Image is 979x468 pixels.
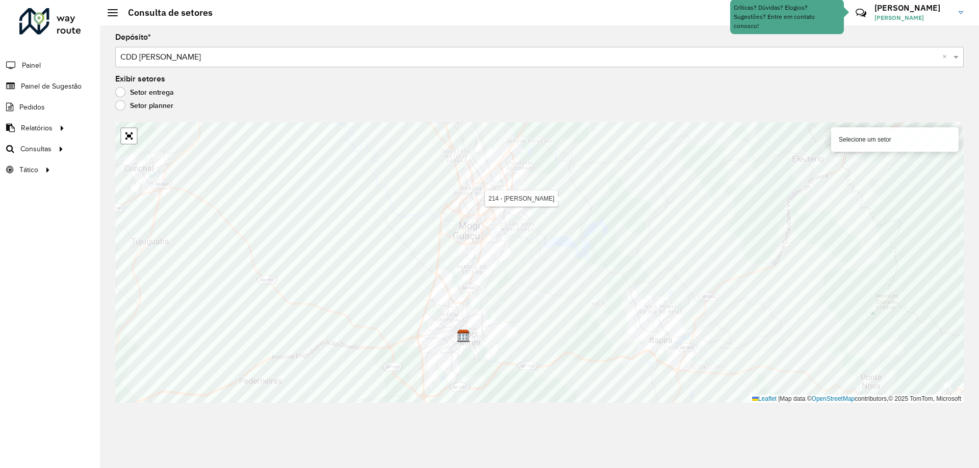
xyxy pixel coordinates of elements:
[850,2,872,24] a: Contato Rápido
[19,102,45,113] span: Pedidos
[831,127,959,152] div: Selecione um setor
[750,395,964,403] div: Map data © contributors,© 2025 TomTom, Microsoft
[118,7,213,18] h2: Consulta de setores
[874,13,951,22] span: [PERSON_NAME]
[778,395,780,402] span: |
[121,128,137,144] a: Abrir mapa em tela cheia
[22,60,41,71] span: Painel
[115,31,151,43] label: Depósito
[115,100,173,111] label: Setor planner
[20,144,51,154] span: Consultas
[19,164,38,175] span: Tático
[115,87,174,97] label: Setor entrega
[21,81,82,92] span: Painel de Sugestão
[752,395,777,402] a: Leaflet
[115,73,165,85] label: Exibir setores
[942,51,951,63] span: Clear all
[874,3,951,13] h3: [PERSON_NAME]
[812,395,855,402] a: OpenStreetMap
[21,123,53,133] span: Relatórios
